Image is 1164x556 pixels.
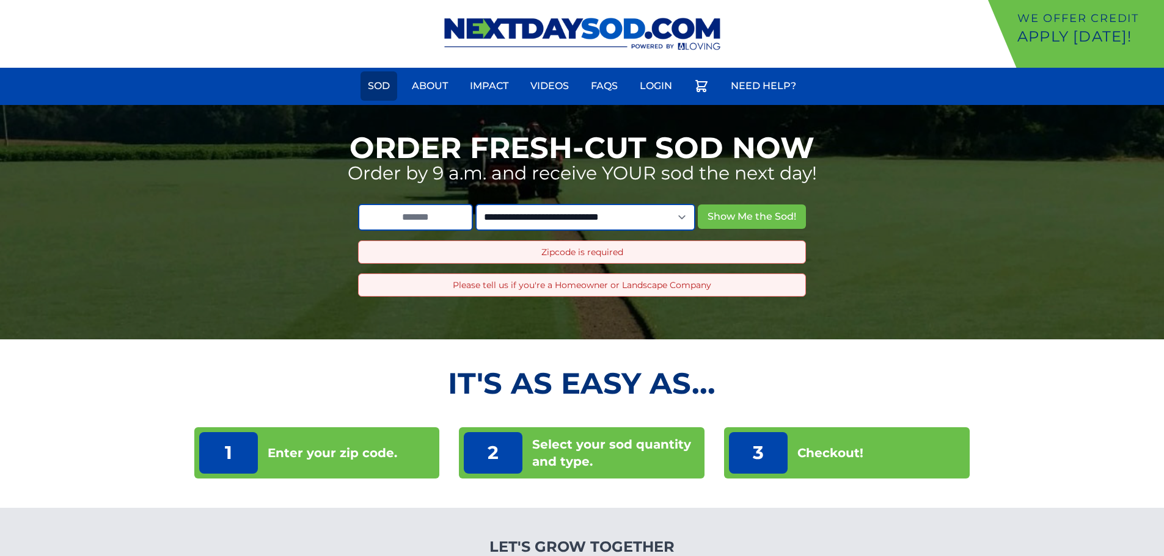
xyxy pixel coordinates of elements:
[584,71,625,101] a: FAQs
[368,246,796,258] p: Zipcode is required
[464,432,522,474] p: 2
[463,71,516,101] a: Impact
[348,162,817,184] p: Order by 9 a.m. and receive YOUR sod the next day!
[723,71,803,101] a: Need Help?
[199,432,258,474] p: 1
[1017,10,1159,27] p: We offer Credit
[632,71,679,101] a: Login
[350,133,814,162] h1: Order Fresh-Cut Sod Now
[194,369,970,398] h2: It's as Easy As...
[797,444,863,461] p: Checkout!
[729,432,788,474] p: 3
[268,444,397,461] p: Enter your zip code.
[523,71,576,101] a: Videos
[404,71,455,101] a: About
[698,204,806,229] button: Show Me the Sod!
[532,436,700,470] p: Select your sod quantity and type.
[361,71,397,101] a: Sod
[1017,27,1159,46] p: Apply [DATE]!
[368,279,796,291] p: Please tell us if you're a Homeowner or Landscape Company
